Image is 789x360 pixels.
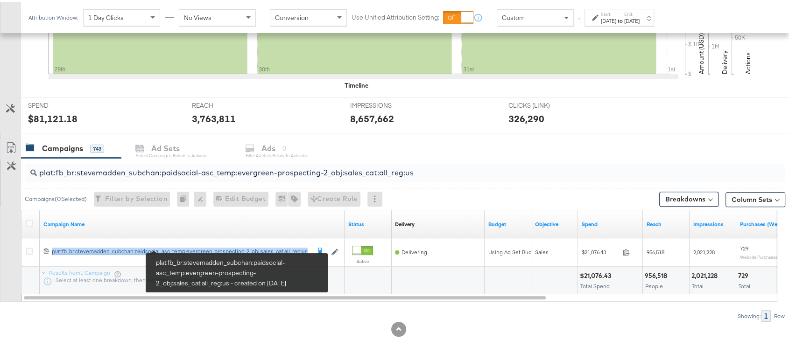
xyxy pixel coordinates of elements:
input: Search Campaigns by Name, ID or Objective [37,158,716,176]
div: 729 [738,270,751,278]
span: Custom [502,12,525,20]
span: Total Spend [580,281,610,288]
span: 1 Day Clicks [88,12,124,20]
div: 326,290 [508,110,544,124]
text: Actions [744,50,752,72]
a: Your campaign name. [43,219,341,226]
div: Attribution Window: [28,13,78,19]
div: Delivery [395,219,415,226]
span: Sales [535,247,549,254]
div: Showing: [737,311,761,318]
span: No Views [184,12,211,20]
a: The total amount spent to date. [582,219,639,226]
div: 956,518 [645,270,670,278]
div: Campaigns ( 0 Selected) [25,193,87,201]
span: REACH [192,99,262,108]
span: CLICKS (LINK) [508,99,578,108]
div: 0 [177,190,194,205]
div: Using Ad Set Budget [488,247,540,254]
a: The number of people your ad was served to. [647,219,686,226]
a: Shows the current state of your Ad Campaign. [348,219,387,226]
a: The maximum amount you're willing to spend on your ads, on average each day or over the lifetime ... [488,219,528,226]
div: [DATE] [624,15,640,23]
div: plat:fb_br:stevemadden_subchan:paidsocial-asc_temp:evergreen-prospecting-2_obj:sales_cat:all_reg:us [52,246,310,253]
a: Your campaign's objective. [535,219,574,226]
div: 2,021,228 [691,270,720,278]
span: People [645,281,663,288]
span: IMPRESSIONS [350,99,420,108]
label: Start: [601,9,616,15]
span: 2,021,228 [693,247,715,254]
div: 8,657,662 [350,110,394,124]
text: Amount (USD) [697,31,705,72]
label: End: [624,9,640,15]
strong: to [616,15,624,22]
div: Campaigns [42,141,83,152]
div: Timeline [345,79,368,88]
a: The number of times your ad was served. On mobile apps an ad is counted as served the first time ... [693,219,733,226]
a: Reflects the ability of your Ad Campaign to achieve delivery based on ad states, schedule and bud... [395,219,415,226]
div: $21,076.43 [580,270,614,278]
span: ↑ [575,16,584,19]
label: Active [352,256,373,263]
span: Conversion [275,12,309,20]
text: Delivery [720,48,729,72]
div: 743 [90,143,104,151]
span: Delivering [402,247,427,254]
span: Total [692,281,704,288]
sub: Website Purchases [740,252,778,258]
button: Breakdowns [659,190,719,205]
label: Use Unified Attribution Setting: [352,11,439,20]
span: Total [739,281,750,288]
button: Column Sets [726,190,785,205]
a: plat:fb_br:stevemadden_subchan:paidsocial-asc_temp:evergreen-prospecting-2_obj:sales_cat:all_reg:us [52,246,310,255]
span: SPEND [28,99,98,108]
div: 3,763,811 [192,110,236,124]
span: 956,518 [647,247,664,254]
div: [DATE] [601,15,616,23]
div: Row [774,311,785,318]
span: $21,076.43 [582,247,619,254]
span: 729 [740,243,748,250]
div: $81,121.18 [28,110,77,124]
div: 1 [761,308,771,320]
